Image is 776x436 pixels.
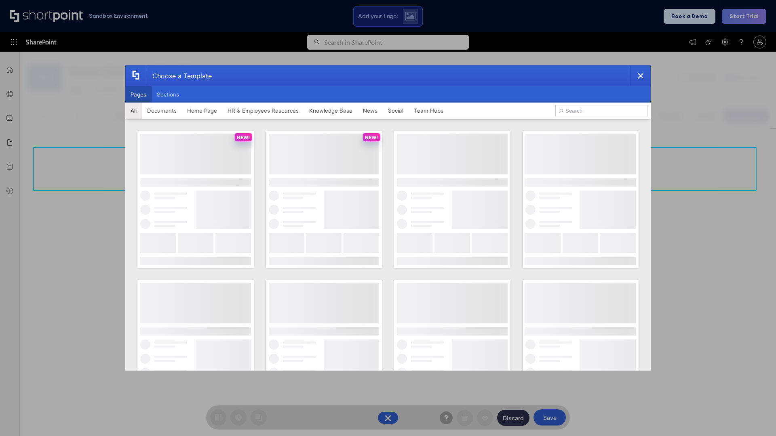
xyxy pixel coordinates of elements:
p: NEW! [365,134,378,140]
button: Home Page [182,103,222,119]
button: News [358,103,383,119]
button: Knowledge Base [304,103,358,119]
iframe: Chat Widget [736,397,776,436]
button: Team Hubs [409,103,449,119]
p: NEW! [237,134,250,140]
button: Sections [152,86,184,103]
input: Search [555,105,647,117]
button: Documents [142,103,182,119]
button: HR & Employees Resources [222,103,304,119]
button: Pages [125,86,152,103]
button: All [125,103,142,119]
div: template selector [125,65,651,371]
button: Social [383,103,409,119]
div: Choose a Template [146,66,212,86]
